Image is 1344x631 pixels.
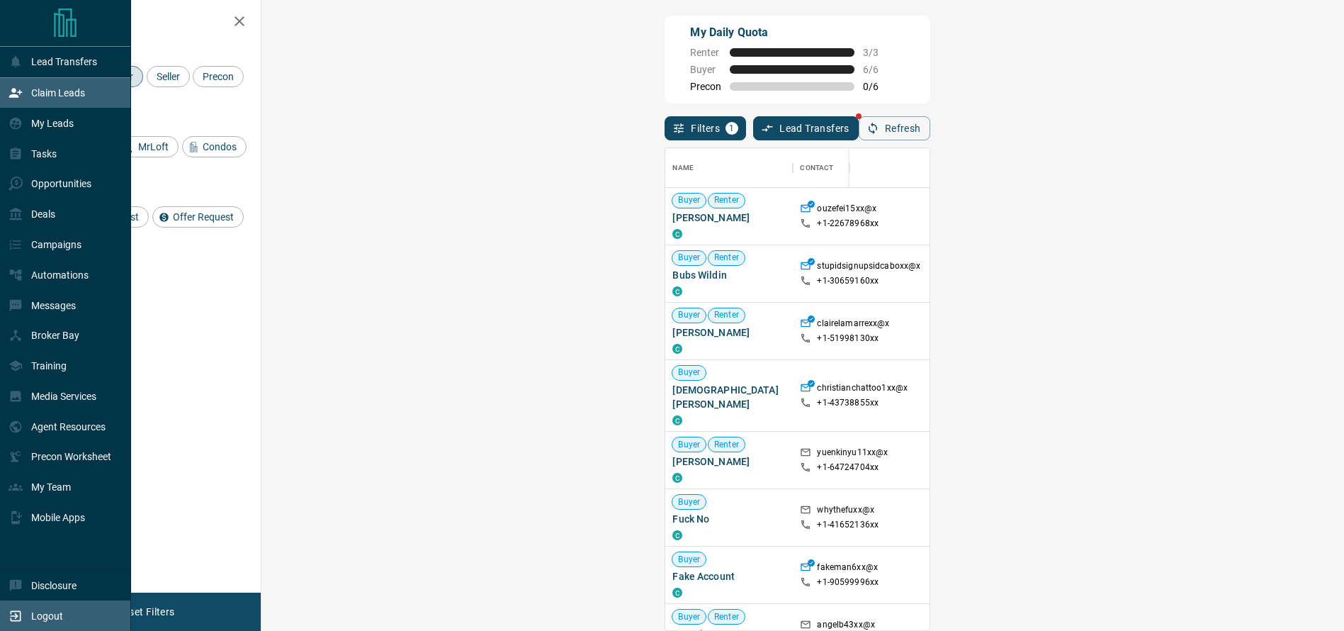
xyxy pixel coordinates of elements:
[817,447,888,462] p: yuenkinyu11xx@x
[800,148,833,188] div: Contact
[672,415,682,425] div: condos.ca
[727,123,737,133] span: 1
[863,47,894,58] span: 3 / 3
[753,116,859,140] button: Lead Transfers
[672,268,786,282] span: Bubs Wildin
[690,81,721,92] span: Precon
[863,64,894,75] span: 6 / 6
[690,24,894,41] p: My Daily Quota
[817,318,889,333] p: clairelamarrexx@x
[708,611,745,623] span: Renter
[817,504,874,519] p: whythefuxx@x
[672,367,706,379] span: Buyer
[817,333,879,345] p: +1- 51998130xx
[672,512,786,526] span: Fuck No
[198,141,242,152] span: Condos
[708,252,745,264] span: Renter
[708,309,745,321] span: Renter
[672,194,706,206] span: Buyer
[152,71,185,82] span: Seller
[672,309,706,321] span: Buyer
[198,71,239,82] span: Precon
[665,116,746,140] button: Filters1
[672,611,706,623] span: Buyer
[672,148,694,188] div: Name
[193,66,244,87] div: Precon
[672,454,786,469] span: [PERSON_NAME]
[863,81,894,92] span: 0 / 6
[133,141,174,152] span: MrLoft
[817,382,908,397] p: christianchattoo1xx@x
[672,569,786,583] span: Fake Account
[672,229,682,239] div: condos.ca
[817,218,879,230] p: +1- 22678968xx
[672,496,706,508] span: Buyer
[672,554,706,566] span: Buyer
[672,588,682,598] div: condos.ca
[817,203,876,218] p: ouzefei15xx@x
[817,260,920,275] p: stupidsignupsidcaboxx@x
[672,439,706,451] span: Buyer
[147,66,190,87] div: Seller
[708,439,745,451] span: Renter
[672,252,706,264] span: Buyer
[859,116,930,140] button: Refresh
[672,383,786,411] span: [DEMOGRAPHIC_DATA][PERSON_NAME]
[182,136,247,157] div: Condos
[45,14,247,31] h2: Filters
[817,519,879,531] p: +1- 41652136xx
[817,462,879,474] p: +1- 64724704xx
[690,47,721,58] span: Renter
[672,344,682,354] div: condos.ca
[817,576,879,588] p: +1- 90599996xx
[817,562,878,576] p: fakeman6xx@x
[672,325,786,340] span: [PERSON_NAME]
[672,211,786,225] span: [PERSON_NAME]
[108,600,183,624] button: Reset Filters
[817,275,879,287] p: +1- 30659160xx
[118,136,179,157] div: MrLoft
[672,286,682,296] div: condos.ca
[665,148,793,188] div: Name
[708,194,745,206] span: Renter
[690,64,721,75] span: Buyer
[672,530,682,540] div: condos.ca
[817,397,879,409] p: +1- 43738855xx
[672,473,682,483] div: condos.ca
[152,206,244,228] div: Offer Request
[168,211,239,223] span: Offer Request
